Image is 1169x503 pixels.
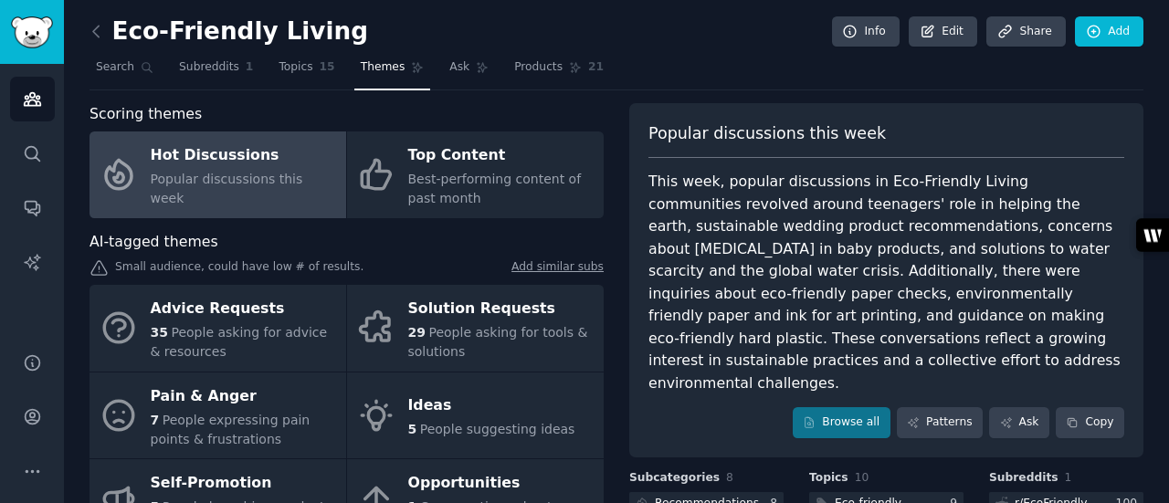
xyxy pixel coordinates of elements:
[408,469,595,498] div: Opportunities
[90,103,202,126] span: Scoring themes
[449,59,469,76] span: Ask
[443,53,495,90] a: Ask
[408,172,582,205] span: Best-performing content of past month
[420,422,575,436] span: People suggesting ideas
[588,59,604,76] span: 21
[648,171,1124,394] div: This week, popular discussions in Eco-Friendly Living communities revolved around teenagers' role...
[173,53,259,90] a: Subreddits1
[151,325,168,340] span: 35
[629,470,720,487] span: Subcategories
[347,372,604,459] a: Ideas5People suggesting ideas
[151,172,303,205] span: Popular discussions this week
[408,295,595,324] div: Solution Requests
[726,471,733,484] span: 8
[855,471,869,484] span: 10
[272,53,341,90] a: Topics15
[151,469,337,498] div: Self-Promotion
[347,285,604,372] a: Solution Requests29People asking for tools & solutions
[347,131,604,218] a: Top ContentBest-performing content of past month
[151,413,311,446] span: People expressing pain points & frustrations
[793,407,890,438] a: Browse all
[90,53,160,90] a: Search
[986,16,1065,47] a: Share
[832,16,900,47] a: Info
[354,53,431,90] a: Themes
[408,325,426,340] span: 29
[320,59,335,76] span: 15
[511,259,604,278] a: Add similar subs
[90,17,368,47] h2: Eco-Friendly Living
[90,372,346,459] a: Pain & Anger7People expressing pain points & frustrations
[508,53,610,90] a: Products21
[151,141,337,171] div: Hot Discussions
[151,382,337,411] div: Pain & Anger
[151,325,328,359] span: People asking for advice & resources
[408,141,595,171] div: Top Content
[90,131,346,218] a: Hot DiscussionsPopular discussions this week
[90,259,604,278] div: Small audience, could have low # of results.
[90,285,346,372] a: Advice Requests35People asking for advice & resources
[179,59,239,76] span: Subreddits
[809,470,848,487] span: Topics
[90,231,218,254] span: AI-tagged themes
[408,392,575,421] div: Ideas
[1065,471,1072,484] span: 1
[246,59,254,76] span: 1
[408,422,417,436] span: 5
[514,59,563,76] span: Products
[151,413,160,427] span: 7
[361,59,405,76] span: Themes
[408,325,588,359] span: People asking for tools & solutions
[897,407,983,438] a: Patterns
[279,59,312,76] span: Topics
[1056,407,1124,438] button: Copy
[1075,16,1143,47] a: Add
[989,470,1058,487] span: Subreddits
[151,295,337,324] div: Advice Requests
[648,122,886,145] span: Popular discussions this week
[909,16,977,47] a: Edit
[96,59,134,76] span: Search
[11,16,53,48] img: GummySearch logo
[989,407,1049,438] a: Ask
